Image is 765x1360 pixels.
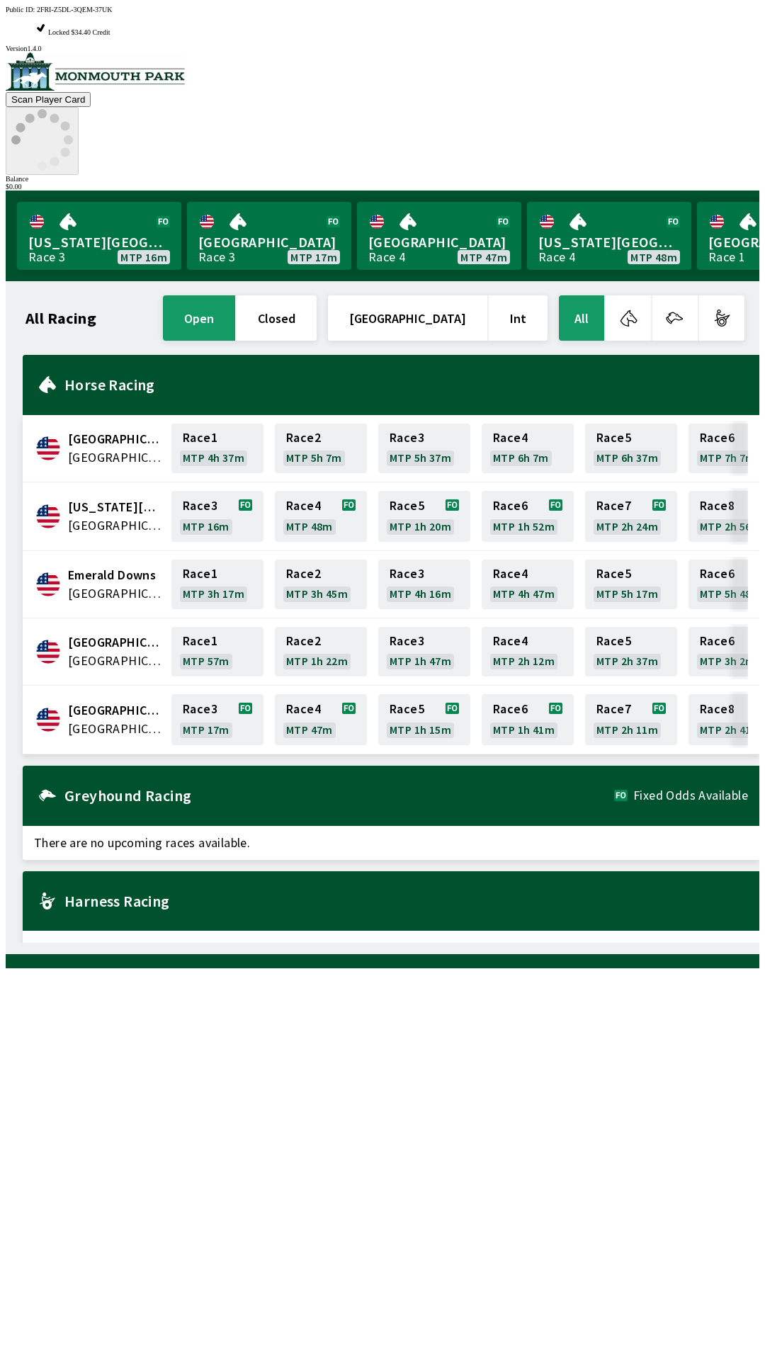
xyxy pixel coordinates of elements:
[275,424,367,473] a: Race2MTP 5h 7m
[25,312,96,324] h1: All Racing
[596,635,631,647] span: Race 5
[64,379,748,390] h2: Horse Racing
[286,432,321,443] span: Race 2
[275,627,367,676] a: Race2MTP 1h 22m
[596,568,631,579] span: Race 5
[493,432,528,443] span: Race 4
[286,724,333,735] span: MTP 47m
[700,521,761,532] span: MTP 2h 56m
[700,655,756,667] span: MTP 3h 2m
[6,45,759,52] div: Version 1.4.0
[357,202,521,270] a: [GEOGRAPHIC_DATA]Race 4MTP 47m
[390,703,424,715] span: Race 5
[482,694,574,745] a: Race6MTP 1h 41m
[700,588,761,599] span: MTP 5h 48m
[378,694,470,745] a: Race5MTP 1h 15m
[286,452,342,463] span: MTP 5h 7m
[596,500,631,511] span: Race 7
[708,251,745,263] div: Race 1
[482,627,574,676] a: Race4MTP 2h 12m
[68,652,163,670] span: United States
[286,500,321,511] span: Race 4
[700,452,756,463] span: MTP 7h 7m
[700,568,735,579] span: Race 6
[183,568,217,579] span: Race 1
[275,491,367,542] a: Race4MTP 48m
[6,183,759,191] div: $ 0.00
[585,491,677,542] a: Race7MTP 2h 24m
[68,566,163,584] span: Emerald Downs
[390,724,451,735] span: MTP 1h 15m
[596,703,631,715] span: Race 7
[493,568,528,579] span: Race 4
[275,560,367,609] a: Race2MTP 3h 45m
[489,295,548,341] button: Int
[28,233,170,251] span: [US_STATE][GEOGRAPHIC_DATA]
[390,635,424,647] span: Race 3
[6,6,759,13] div: Public ID:
[390,655,451,667] span: MTP 1h 47m
[187,202,351,270] a: [GEOGRAPHIC_DATA]Race 3MTP 17m
[286,588,348,599] span: MTP 3h 45m
[183,521,229,532] span: MTP 16m
[585,627,677,676] a: Race5MTP 2h 37m
[6,52,185,91] img: venue logo
[120,251,167,263] span: MTP 16m
[390,432,424,443] span: Race 3
[171,627,263,676] a: Race1MTP 57m
[23,826,759,860] span: There are no upcoming races available.
[183,655,229,667] span: MTP 57m
[390,568,424,579] span: Race 3
[17,202,181,270] a: [US_STATE][GEOGRAPHIC_DATA]Race 3MTP 16m
[198,233,340,251] span: [GEOGRAPHIC_DATA]
[68,498,163,516] span: Delaware Park
[630,251,677,263] span: MTP 48m
[275,694,367,745] a: Race4MTP 47m
[68,584,163,603] span: United States
[171,560,263,609] a: Race1MTP 3h 17m
[328,295,487,341] button: [GEOGRAPHIC_DATA]
[493,635,528,647] span: Race 4
[68,633,163,652] span: Fairmount Park
[183,724,229,735] span: MTP 17m
[286,568,321,579] span: Race 2
[68,720,163,738] span: United States
[290,251,337,263] span: MTP 17m
[596,432,631,443] span: Race 5
[493,521,555,532] span: MTP 1h 52m
[538,233,680,251] span: [US_STATE][GEOGRAPHIC_DATA]
[368,251,405,263] div: Race 4
[493,452,549,463] span: MTP 6h 7m
[183,500,217,511] span: Race 3
[6,92,91,107] button: Scan Player Card
[368,233,510,251] span: [GEOGRAPHIC_DATA]
[183,635,217,647] span: Race 1
[390,521,451,532] span: MTP 1h 20m
[538,251,575,263] div: Race 4
[700,635,735,647] span: Race 6
[596,724,658,735] span: MTP 2h 11m
[237,295,317,341] button: closed
[183,588,244,599] span: MTP 3h 17m
[286,703,321,715] span: Race 4
[585,424,677,473] a: Race5MTP 6h 37m
[493,703,528,715] span: Race 6
[390,452,451,463] span: MTP 5h 37m
[460,251,507,263] span: MTP 47m
[527,202,691,270] a: [US_STATE][GEOGRAPHIC_DATA]Race 4MTP 48m
[286,635,321,647] span: Race 2
[68,516,163,535] span: United States
[596,655,658,667] span: MTP 2h 37m
[700,724,761,735] span: MTP 2h 41m
[493,655,555,667] span: MTP 2h 12m
[286,521,333,532] span: MTP 48m
[596,588,658,599] span: MTP 5h 17m
[183,452,244,463] span: MTP 4h 37m
[585,694,677,745] a: Race7MTP 2h 11m
[68,701,163,720] span: Monmouth Park
[68,448,163,467] span: United States
[171,694,263,745] a: Race3MTP 17m
[183,432,217,443] span: Race 1
[171,424,263,473] a: Race1MTP 4h 37m
[482,424,574,473] a: Race4MTP 6h 7m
